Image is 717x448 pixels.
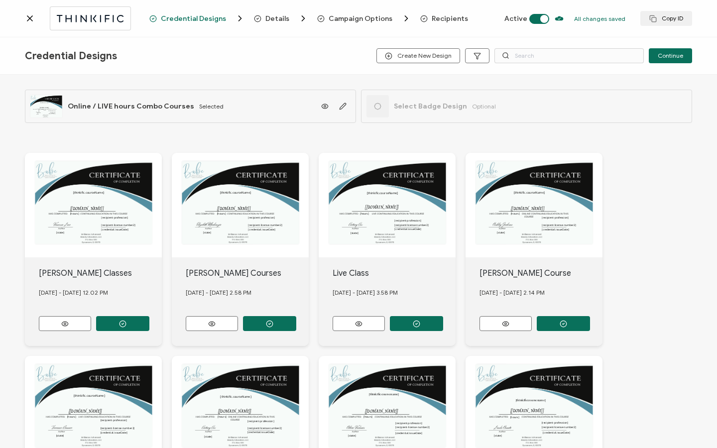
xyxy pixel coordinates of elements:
span: Campaign Options [329,15,392,22]
span: Create New Design [385,52,452,60]
span: Credential Designs [25,50,117,62]
button: Copy ID [640,11,692,26]
div: Breadcrumb [149,13,468,23]
input: Search [494,48,644,63]
span: Credential Designs [149,13,245,23]
div: [DATE] - [DATE] 2.58 PM [186,279,309,306]
div: [PERSON_NAME] Course [479,267,603,279]
span: Recipients [432,15,468,22]
div: [DATE] - [DATE] 3.58 PM [333,279,456,306]
span: Optional [472,103,496,110]
span: Recipients [420,15,468,22]
div: Live Class [333,267,456,279]
div: [PERSON_NAME] Courses [186,267,309,279]
iframe: Chat Widget [667,400,717,448]
div: [DATE] - [DATE] 2.14 PM [479,279,603,306]
span: Campaign Options [317,13,411,23]
span: Credential Designs [161,15,226,22]
span: Active [504,14,527,23]
span: Online / LIVE hours Combo Courses [68,102,194,111]
p: All changes saved [574,15,625,22]
button: Create New Design [376,48,460,63]
div: [DATE] - [DATE] 12.02 PM [39,279,162,306]
img: thinkific.svg [55,12,125,25]
span: Details [254,13,308,23]
button: Continue [649,48,692,63]
span: Selected [199,103,224,110]
span: Copy ID [649,15,683,22]
span: Continue [658,53,683,59]
span: Select Badge Design [394,102,467,111]
div: [PERSON_NAME] Classes [39,267,162,279]
span: Details [265,15,289,22]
